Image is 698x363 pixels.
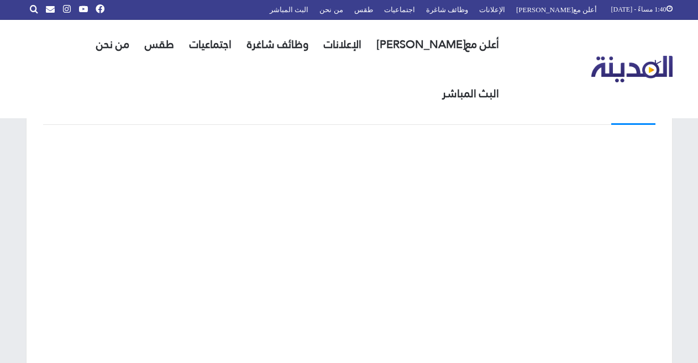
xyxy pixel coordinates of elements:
[434,69,507,118] a: البث المباشر
[137,20,182,69] a: طقس
[369,20,507,69] a: أعلن مع[PERSON_NAME]
[88,20,137,69] a: من نحن
[239,20,316,69] a: وظائف شاغرة
[591,56,673,83] img: تلفزيون المدينة
[182,20,239,69] a: اجتماعيات
[316,20,369,69] a: الإعلانات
